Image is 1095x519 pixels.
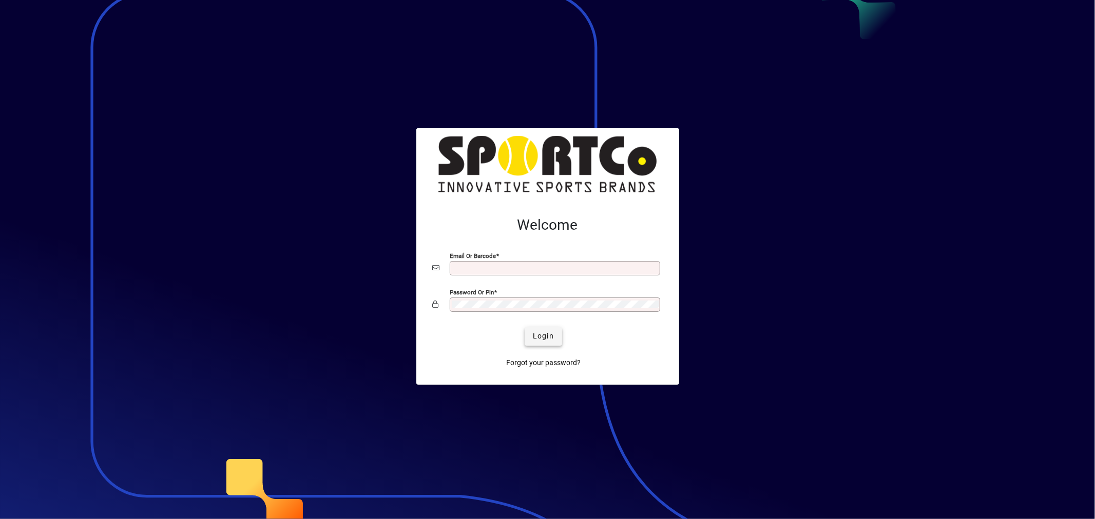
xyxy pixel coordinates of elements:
[450,252,496,259] mat-label: Email or Barcode
[433,216,663,234] h2: Welcome
[506,357,581,368] span: Forgot your password?
[450,288,494,295] mat-label: Password or Pin
[525,327,562,346] button: Login
[502,354,585,372] a: Forgot your password?
[533,331,554,342] span: Login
